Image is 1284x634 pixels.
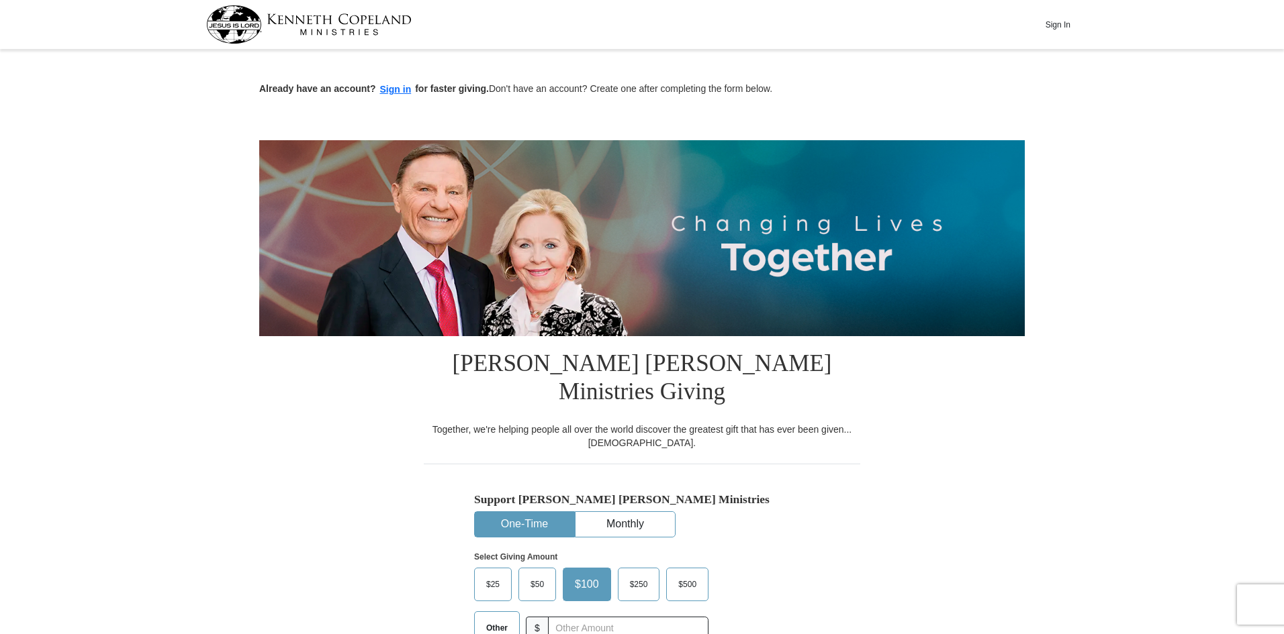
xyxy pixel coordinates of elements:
button: Monthly [576,512,675,537]
p: Don't have an account? Create one after completing the form below. [259,82,1025,97]
h5: Support [PERSON_NAME] [PERSON_NAME] Ministries [474,492,810,507]
span: $250 [623,574,655,594]
img: kcm-header-logo.svg [206,5,412,44]
strong: Already have an account? for faster giving. [259,83,489,94]
button: Sign In [1038,14,1078,35]
button: Sign in [376,82,416,97]
span: $100 [568,574,606,594]
button: One-Time [475,512,574,537]
h1: [PERSON_NAME] [PERSON_NAME] Ministries Giving [424,336,860,423]
span: $500 [672,574,703,594]
span: $25 [479,574,506,594]
span: $50 [524,574,551,594]
strong: Select Giving Amount [474,552,557,562]
div: Together, we're helping people all over the world discover the greatest gift that has ever been g... [424,423,860,450]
